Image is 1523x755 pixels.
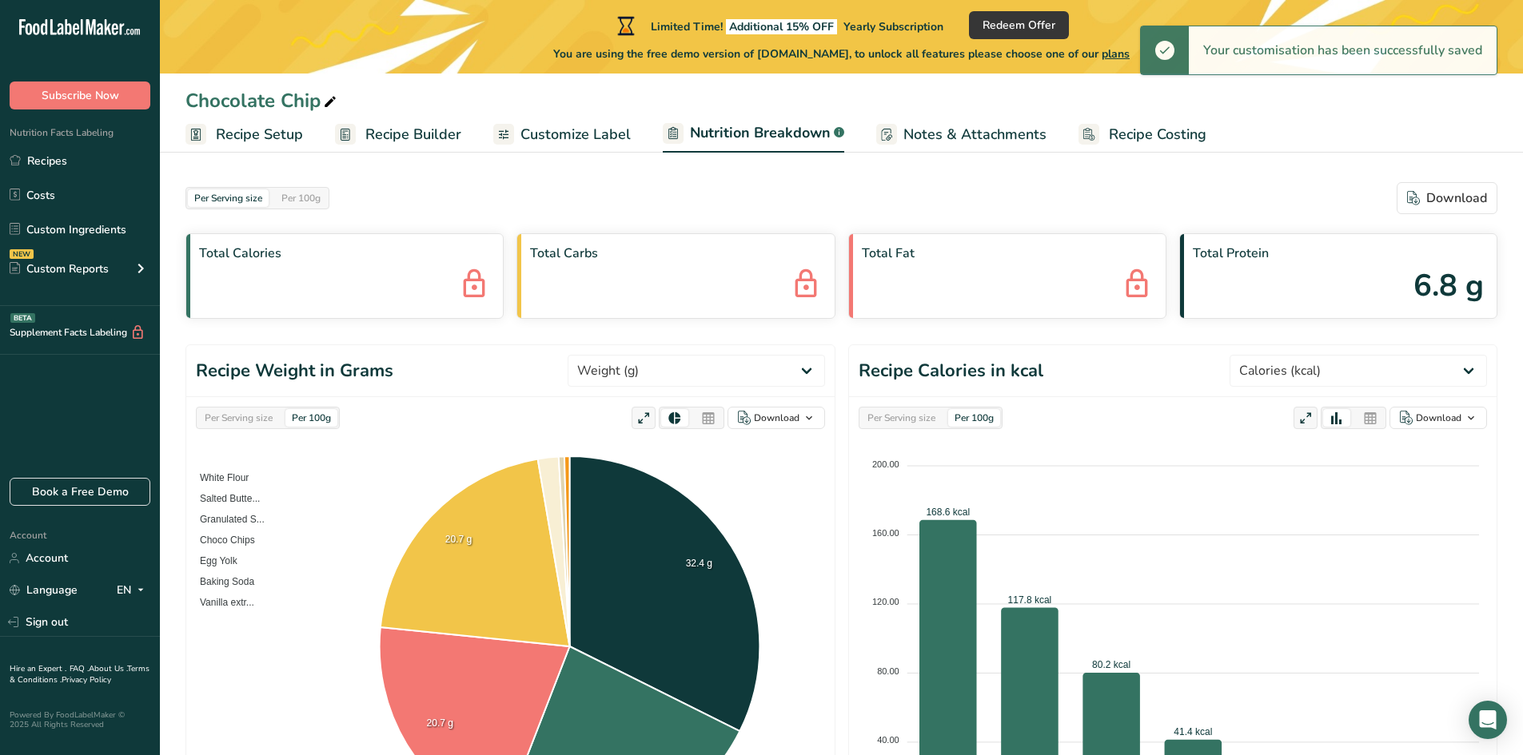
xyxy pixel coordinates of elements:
[335,117,461,153] a: Recipe Builder
[530,244,821,263] span: Total Carbs
[843,19,943,34] span: Yearly Subscription
[983,17,1055,34] span: Redeem Offer
[198,409,279,427] div: Per Serving size
[89,663,127,674] a: About Us .
[872,459,899,469] tspan: 200.00
[10,663,150,685] a: Terms & Conditions .
[614,16,943,35] div: Limited Time!
[969,11,1069,39] button: Redeem Offer
[365,124,461,145] span: Recipe Builder
[1469,701,1507,739] div: Open Intercom Messenger
[117,581,150,600] div: EN
[903,124,1047,145] span: Notes & Attachments
[275,189,327,207] div: Per 100g
[10,81,150,109] button: Subscribe Now
[216,124,303,145] span: Recipe Setup
[185,117,303,153] a: Recipe Setup
[70,663,89,674] a: FAQ .
[690,122,831,144] span: Nutrition Breakdown
[1413,263,1484,308] span: 6.8 g
[188,493,260,504] span: Salted Butte...
[285,409,337,427] div: Per 100g
[493,117,631,153] a: Customize Label
[1078,117,1206,153] a: Recipe Costing
[10,260,109,277] div: Custom Reports
[877,666,899,676] tspan: 80.00
[185,86,340,115] div: Chocolate Chip
[10,313,35,323] div: BETA
[10,663,66,674] a: Hire an Expert .
[188,472,249,483] span: White Flour
[872,597,899,606] tspan: 120.00
[10,710,150,729] div: Powered By FoodLabelMaker © 2025 All Rights Reserved
[862,244,1153,263] span: Total Fat
[188,514,265,525] span: Granulated S...
[1397,182,1497,214] button: Download
[663,115,844,153] a: Nutrition Breakdown
[1407,189,1487,208] div: Download
[10,478,150,506] a: Book a Free Demo
[872,528,899,538] tspan: 160.00
[62,674,111,685] a: Privacy Policy
[1109,124,1206,145] span: Recipe Costing
[188,555,237,566] span: Egg Yolk
[728,407,825,429] button: Download
[1189,26,1497,74] div: Your customisation has been successfully saved
[553,46,1130,62] span: You are using the free demo version of [DOMAIN_NAME], to unlock all features please choose one of...
[199,244,490,263] span: Total Calories
[948,409,1000,427] div: Per 100g
[188,534,255,546] span: Choco Chips
[877,735,899,745] tspan: 40.00
[196,358,393,384] h1: Recipe Weight in Grams
[1102,46,1130,62] span: plans
[726,19,837,34] span: Additional 15% OFF
[188,597,254,608] span: Vanilla extr...
[10,249,34,259] div: NEW
[520,124,631,145] span: Customize Label
[1389,407,1487,429] button: Download
[754,411,799,425] div: Download
[861,409,942,427] div: Per Serving size
[876,117,1047,153] a: Notes & Attachments
[188,576,254,587] span: Baking Soda
[1193,244,1484,263] span: Total Protein
[188,189,269,207] div: Per Serving size
[10,576,78,604] a: Language
[859,358,1043,384] h1: Recipe Calories in kcal
[1416,411,1461,425] div: Download
[42,87,119,104] span: Subscribe Now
